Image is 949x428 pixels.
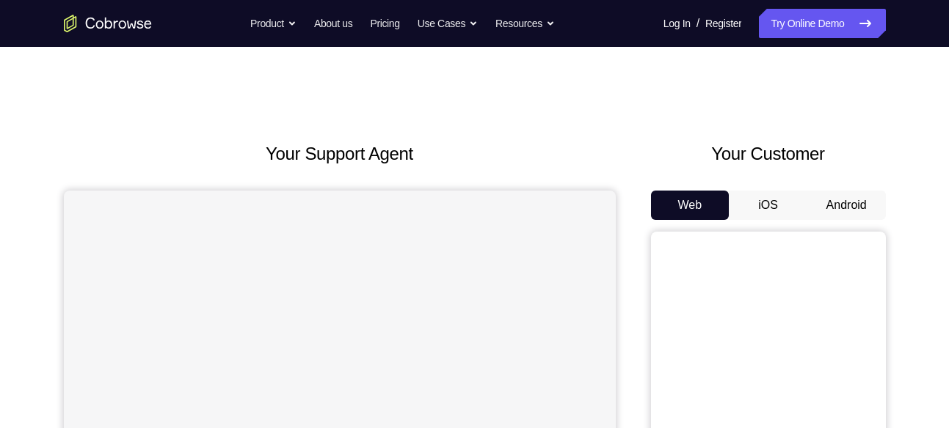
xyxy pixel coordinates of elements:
[759,9,885,38] a: Try Online Demo
[64,141,616,167] h2: Your Support Agent
[250,9,297,38] button: Product
[651,191,730,220] button: Web
[697,15,699,32] span: /
[705,9,741,38] a: Register
[314,9,352,38] a: About us
[370,9,399,38] a: Pricing
[663,9,691,38] a: Log In
[807,191,886,220] button: Android
[64,15,152,32] a: Go to the home page
[495,9,555,38] button: Resources
[651,141,886,167] h2: Your Customer
[418,9,478,38] button: Use Cases
[729,191,807,220] button: iOS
